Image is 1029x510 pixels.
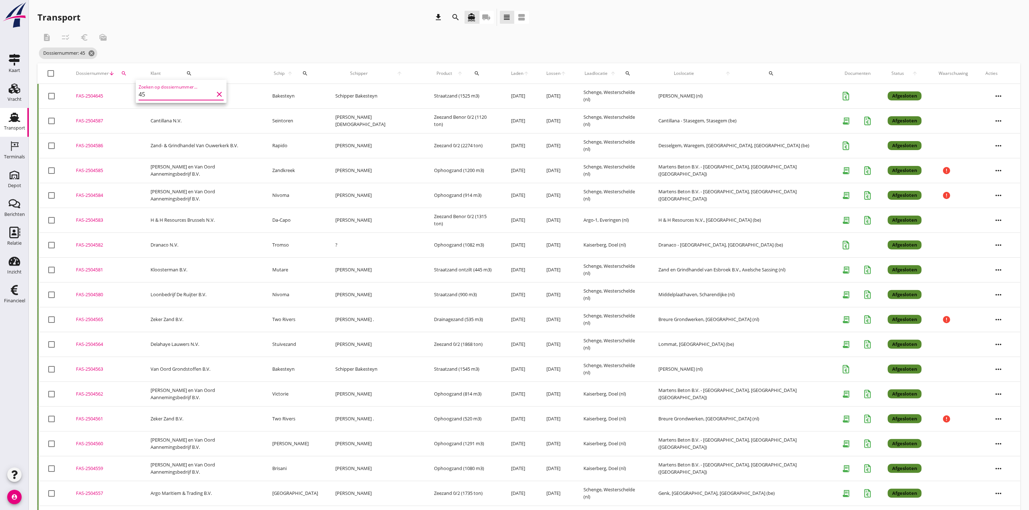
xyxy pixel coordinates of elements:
i: search [186,71,192,76]
td: [DATE] [502,431,538,456]
div: Acties [986,70,1012,77]
div: Afgesloten [888,489,922,498]
td: Schenge, Westerschelde (nl) [575,257,650,282]
td: Bakesteyn [264,84,327,109]
td: Seintoren [264,108,327,133]
td: [PERSON_NAME] [327,481,426,506]
td: [PERSON_NAME] en Van Oord Aannemingsbedrijf B.V. [142,456,264,481]
div: Afgesloten [888,464,922,473]
i: more_horiz [989,161,1009,181]
div: Transport [4,126,25,130]
td: Ophoogzand (1080 m3) [426,456,502,481]
span: Laadlocatie [583,70,609,77]
td: Straatzand (1545 m3) [426,357,502,382]
td: [PERSON_NAME] [327,282,426,307]
td: [PERSON_NAME] [327,431,426,456]
td: Zand- & Grindhandel Van Ouwerkerk B.V. [142,133,264,158]
div: FAS-2504586 [76,142,133,149]
div: Afgesloten [888,439,922,448]
i: receipt_long [839,263,853,277]
td: [PERSON_NAME] [327,158,426,183]
i: arrow_upward [382,71,417,76]
td: Dranaco - [GEOGRAPHIC_DATA], [GEOGRAPHIC_DATA] (be) [650,233,836,257]
td: Two Rivers [264,406,327,431]
div: FAS-2504564 [76,341,133,348]
td: [DATE] [502,183,538,208]
i: receipt_long [839,337,853,352]
td: [DATE] [538,158,575,183]
td: Kaiserberg, Doel (nl) [575,233,650,257]
td: [DATE] [502,307,538,332]
td: Schenge, Westerschelde (nl) [575,282,650,307]
i: receipt_long [839,114,853,128]
div: Transport [37,12,80,23]
td: Schenge, Westerschelde (nl) [575,332,650,357]
td: Kaiserberg, Doel (nl) [575,456,650,481]
div: Afgesloten [888,216,922,225]
td: [PERSON_NAME] . [327,406,426,431]
i: directions_boat [467,13,476,22]
td: Van Oord Grondstoffen B.V. [142,357,264,382]
td: Da-Capo [264,208,327,233]
td: Schenge, Westerschelde (nl) [575,158,650,183]
td: Nivoma [264,183,327,208]
td: [DATE] [538,233,575,257]
td: [DATE] [538,332,575,357]
td: [GEOGRAPHIC_DATA] [264,481,327,506]
td: Schenge, Westerschelde (nl) [575,84,650,109]
i: arrow_upward [523,71,529,76]
td: [PERSON_NAME] [264,431,327,456]
td: H & H Resources N.V., [GEOGRAPHIC_DATA] (be) [650,208,836,233]
td: [PERSON_NAME] [327,456,426,481]
div: FAS-2504645 [76,92,133,100]
div: Afgesloten [888,91,922,101]
td: [DATE] [502,456,538,481]
div: FAS-2504584 [76,192,133,199]
td: Zand en Grindhandel van Esbroek B.V., Axelsche Sassing (nl) [650,257,836,282]
i: error [943,415,951,423]
div: Vracht [8,97,22,101]
td: [DATE] [538,431,575,456]
td: Middelplaathaven, Scharendijke (nl) [650,282,836,307]
div: FAS-2504562 [76,391,133,398]
i: search [121,71,127,76]
td: [DATE] [502,481,538,506]
td: [DATE] [502,133,538,158]
i: error [943,166,951,175]
i: arrow_downward [109,71,115,76]
i: error [943,191,951,200]
span: Product [434,70,455,77]
td: Breure Grondwerken, [GEOGRAPHIC_DATA] (nl) [650,406,836,431]
td: [DATE] [538,84,575,109]
td: [PERSON_NAME] . [327,307,426,332]
i: more_horiz [989,310,1009,330]
span: Status [888,70,908,77]
i: local_shipping [482,13,491,22]
i: more_horiz [989,111,1009,131]
td: [DATE] [502,158,538,183]
div: FAS-2504582 [76,242,133,249]
td: Mutare [264,257,327,282]
i: more_horiz [989,459,1009,479]
div: Afgesloten [888,414,922,424]
td: Ophoogzand (1200 m3) [426,158,502,183]
td: Schenge, Westerschelde (nl) [575,183,650,208]
i: clear [215,90,224,99]
td: [PERSON_NAME] [327,183,426,208]
td: Genk, [GEOGRAPHIC_DATA], [GEOGRAPHIC_DATA] (be) [650,481,836,506]
i: arrow_upward [710,71,747,76]
td: Tromso [264,233,327,257]
i: view_headline [503,13,511,22]
td: [DATE] [538,208,575,233]
td: Stuivezand [264,332,327,357]
span: Lossen [546,70,560,77]
td: [DATE] [502,84,538,109]
td: Kaiserberg, Doel (nl) [575,431,650,456]
td: [DATE] [502,208,538,233]
td: [PERSON_NAME] en Van Oord Aannemingsbedrijf B.V. [142,431,264,456]
td: Straatzand (1525 m3) [426,84,502,109]
td: Two Rivers [264,307,327,332]
td: [DATE] [538,456,575,481]
span: Loslocatie [658,70,710,77]
td: Loonbedrijf De Ruijter B.V. [142,282,264,307]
